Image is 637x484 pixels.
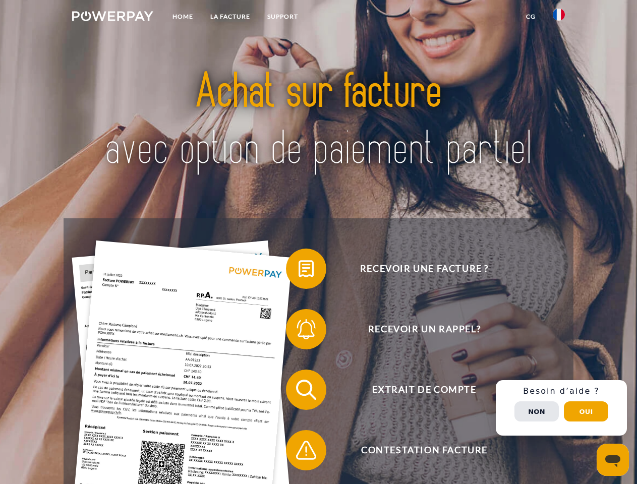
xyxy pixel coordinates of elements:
span: Recevoir un rappel? [301,309,548,349]
img: fr [553,9,565,21]
button: Recevoir une facture ? [286,249,548,289]
div: Schnellhilfe [496,380,627,436]
a: Support [259,8,307,26]
img: qb_bell.svg [294,317,319,342]
img: title-powerpay_fr.svg [96,48,541,193]
a: CG [517,8,544,26]
a: Home [164,8,202,26]
img: qb_warning.svg [294,438,319,463]
iframe: Bouton de lancement de la fenêtre de messagerie [597,444,629,476]
button: Recevoir un rappel? [286,309,548,349]
img: qb_bill.svg [294,256,319,281]
span: Contestation Facture [301,430,548,470]
button: Contestation Facture [286,430,548,470]
h3: Besoin d’aide ? [502,386,621,396]
button: Extrait de compte [286,370,548,410]
span: Recevoir une facture ? [301,249,548,289]
a: LA FACTURE [202,8,259,26]
button: Oui [564,401,608,421]
span: Extrait de compte [301,370,548,410]
img: logo-powerpay-white.svg [72,11,153,21]
button: Non [514,401,559,421]
img: qb_search.svg [294,377,319,402]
